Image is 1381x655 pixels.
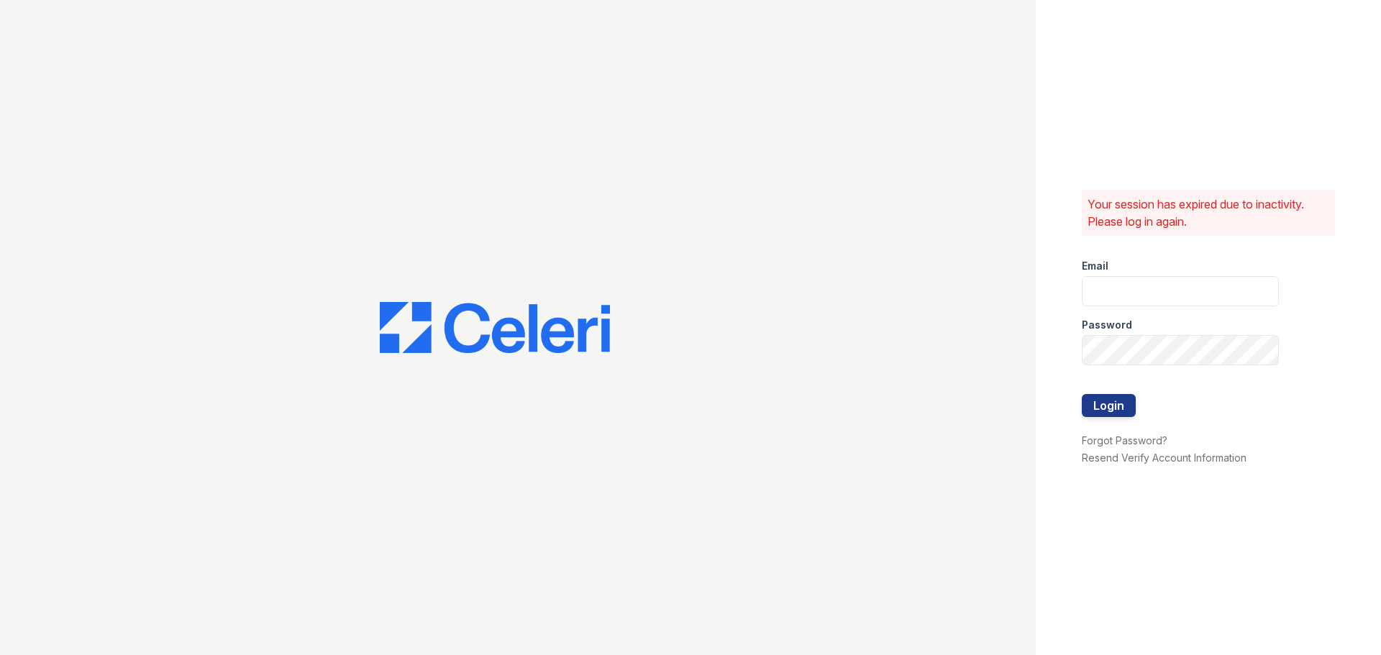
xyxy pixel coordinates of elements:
button: Login [1082,394,1136,417]
a: Resend Verify Account Information [1082,452,1246,464]
img: CE_Logo_Blue-a8612792a0a2168367f1c8372b55b34899dd931a85d93a1a3d3e32e68fde9ad4.png [380,302,610,354]
label: Email [1082,259,1108,273]
p: Your session has expired due to inactivity. Please log in again. [1088,196,1329,230]
a: Forgot Password? [1082,434,1167,446]
label: Password [1082,318,1132,332]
